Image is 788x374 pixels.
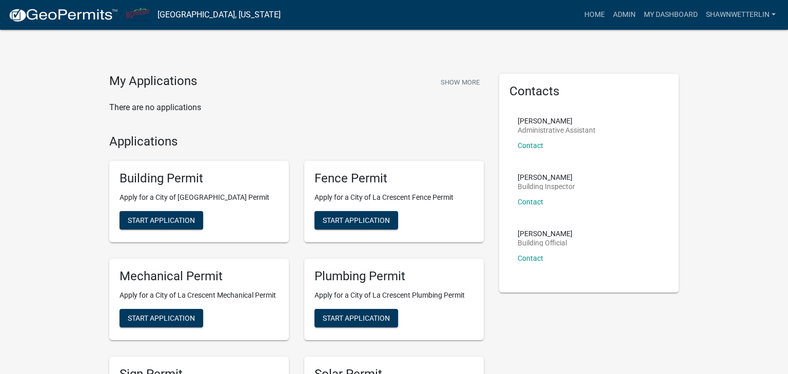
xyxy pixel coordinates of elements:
p: Apply for a City of [GEOGRAPHIC_DATA] Permit [120,192,279,203]
p: [PERSON_NAME] [518,174,575,181]
a: My Dashboard [640,5,702,25]
h5: Plumbing Permit [314,269,474,284]
a: Contact [518,198,543,206]
p: Building Inspector [518,183,575,190]
a: Contact [518,254,543,262]
h5: Contacts [509,84,668,99]
p: [PERSON_NAME] [518,230,573,237]
p: Apply for a City of La Crescent Fence Permit [314,192,474,203]
span: Start Application [323,314,390,322]
h4: Applications [109,134,484,149]
button: Start Application [120,309,203,327]
span: Start Application [128,216,195,224]
button: Start Application [314,309,398,327]
a: ShawnWetterlin [702,5,780,25]
p: Building Official [518,239,573,246]
img: City of La Crescent, Minnesota [126,8,149,22]
a: [GEOGRAPHIC_DATA], [US_STATE] [157,6,281,24]
p: There are no applications [109,101,484,114]
h5: Fence Permit [314,171,474,186]
span: Start Application [128,314,195,322]
span: Start Application [323,216,390,224]
button: Show More [437,74,484,91]
a: Home [580,5,609,25]
a: Contact [518,141,543,150]
p: Administrative Assistant [518,127,596,134]
h5: Building Permit [120,171,279,186]
h5: Mechanical Permit [120,269,279,284]
button: Start Application [120,211,203,230]
p: Apply for a City of La Crescent Mechanical Permit [120,290,279,301]
button: Start Application [314,211,398,230]
h4: My Applications [109,74,197,89]
a: Admin [609,5,640,25]
p: [PERSON_NAME] [518,117,596,124]
p: Apply for a City of La Crescent Plumbing Permit [314,290,474,301]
